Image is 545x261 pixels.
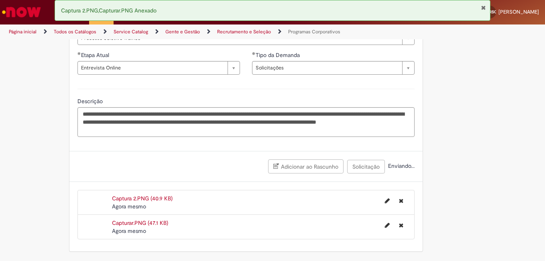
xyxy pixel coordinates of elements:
button: Excluir Capturar.PNG [394,219,408,232]
time: 29/09/2025 16:32:28 [112,203,146,210]
button: Fechar Notificação [481,4,486,11]
span: Solicitações [256,61,398,74]
span: [PERSON_NAME] [498,8,539,15]
span: Tipo da Demanda [256,51,301,59]
img: ServiceNow [1,4,42,20]
span: Obrigatório Preenchido [252,52,256,55]
a: Programas Corporativos [288,29,340,35]
a: Recrutamento e Seleção [217,29,271,35]
a: Todos os Catálogos [54,29,96,35]
span: Etapa Atual [81,51,111,59]
a: Gente e Gestão [165,29,200,35]
span: Enviando... [386,162,415,169]
a: Página inicial [9,29,37,35]
span: Agora mesmo [112,203,146,210]
a: Service Catalog [114,29,148,35]
a: Capturar.PNG (47.1 KB) [112,219,168,226]
ul: Trilhas de página [6,24,357,39]
button: Excluir Captura 2.PNG [394,194,408,207]
time: 29/09/2025 16:32:28 [112,227,146,234]
span: Agora mesmo [112,227,146,234]
span: Entrevista Online [81,61,224,74]
button: Editar nome de arquivo Capturar.PNG [380,219,395,232]
span: Captura 2.PNG,Capturar.PNG Anexado [61,7,157,14]
a: Captura 2.PNG (40.9 KB) [112,195,173,202]
button: Editar nome de arquivo Captura 2.PNG [380,194,395,207]
span: Obrigatório Preenchido [77,52,81,55]
span: Descrição [77,98,104,105]
textarea: Descrição [77,107,415,137]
